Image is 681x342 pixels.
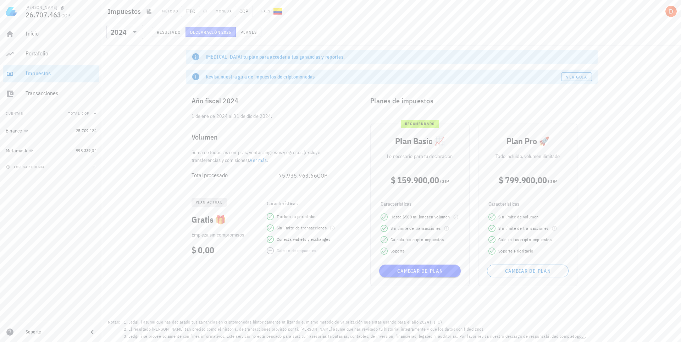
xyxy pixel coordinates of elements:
span: 75.935.963,66 [279,172,317,179]
div: Soporte [26,329,82,335]
p: Empieza sin compromisos [192,231,257,239]
span: Soporte [391,248,405,255]
div: 2024 [111,29,127,36]
div: Volumen [186,126,342,148]
p: Lo necesario para tu declaración [376,152,464,160]
div: Moneda [216,9,232,14]
div: CO-icon [273,7,282,16]
span: [MEDICAL_DATA] tu plan para acceder a tus ganancias y reportes. [206,54,345,60]
span: FIFO [181,6,200,17]
div: Portafolio [26,50,96,57]
div: Cálculo de impuestos [277,247,316,254]
span: $ 0,00 [192,244,214,256]
span: 25.709.124 [76,128,96,133]
div: Binance [6,128,22,134]
span: COP [440,178,449,185]
span: Cambiar de plan [382,268,458,274]
span: Sin límite de transacciones [277,224,327,232]
span: Cambiar de plan [490,268,565,274]
span: Calcula tus cripto-impuestos [391,236,444,243]
span: Gratis 🎁 [192,214,226,225]
span: Total COP [68,111,89,116]
div: Transacciones [26,90,96,97]
div: Inicio [26,30,96,37]
a: aquí [577,333,585,339]
a: Transacciones [3,85,99,102]
li: LedgiFi asume que has declarado tus ganancias en criptomonedas históricamente utilizando el mismo... [128,319,586,326]
a: Impuestos [3,65,99,82]
button: Planes [236,27,262,37]
button: Declaración 2025 [186,27,236,37]
span: Trackea tu portafolio [277,213,316,220]
span: COP [548,178,557,185]
span: 2025 [221,29,231,35]
span: COP [235,6,253,17]
div: Metamask [6,148,27,154]
div: Planes de impuestos [365,89,598,112]
span: Conecta wallets y exchanges [277,236,331,243]
span: $ 799.900,00 [499,174,547,186]
a: Portafolio [3,45,99,63]
span: 998.339,34 [76,148,96,153]
a: Ver guía [561,72,592,81]
button: agregar cuenta [4,163,48,170]
span: Resultado [156,29,181,35]
div: Suma de todas las compras, ventas, ingresos y egresos (excluye transferencias y comisiones). . [186,148,342,164]
button: Cambiar de plan [379,265,461,277]
span: Ver guía [566,74,587,80]
button: CuentasTotal COP [3,105,99,122]
span: Soporte Prioritario [498,248,533,255]
li: LedgiFi se provee solamente con fines informativos. Este servicio no esta pensado para sustituir ... [128,333,586,340]
span: Planes [240,29,257,35]
span: agregar cuenta [7,165,45,169]
span: Hasta $ en volumen [391,213,450,221]
span: Sin límite de transacciones [391,225,441,232]
div: Año fiscal 2024 [186,89,342,112]
h1: Impuestos [108,6,144,17]
button: Resultado [152,27,186,37]
span: Plan Basic 📈 [395,135,445,147]
footer: Notas: [102,316,681,342]
img: LedgiFi [6,6,17,17]
span: Plan Pro 🚀 [506,135,549,147]
div: Método [162,9,178,14]
span: Sin límite de transacciones [498,225,549,232]
div: [PERSON_NAME] [26,5,57,10]
div: País [261,9,271,14]
div: 1 de ene de 2024 al 31 de dic de 2024. [186,112,342,126]
span: Declaración [190,29,221,35]
button: Cambiar de plan [487,265,569,277]
a: Metamask 998.339,34 [3,142,99,159]
span: COP [61,12,71,19]
span: recomendado [405,120,435,128]
div: Impuestos [26,70,96,77]
span: Calcula tus cripto-impuestos [498,236,552,243]
li: El resultado [PERSON_NAME] tan preciso como el historial de transacciones provisto por ti. [PERSO... [128,326,586,333]
div: Revisa nuestra guía de impuestos de criptomonedas [206,73,561,80]
div: Total procesado [192,172,279,179]
span: COP [317,172,328,179]
div: 2024 [106,25,143,39]
span: $ 159.900,00 [391,174,439,186]
span: 500 millones [405,214,429,219]
span: plan actual [196,198,223,207]
a: Binance 25.709.124 [3,122,99,139]
div: avatar [665,6,677,17]
a: Ver más [250,157,267,163]
p: Todo incluido, volumen ilimitado [484,152,571,160]
a: Inicio [3,26,99,43]
span: 26.707.463 [26,10,61,20]
span: Sin límite de volumen [498,213,538,221]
